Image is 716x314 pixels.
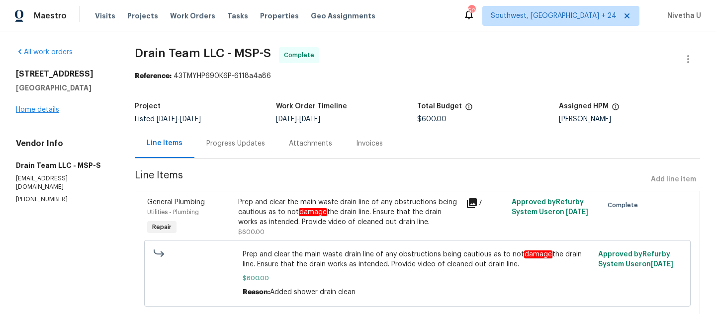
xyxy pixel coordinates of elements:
h5: Work Order Timeline [276,103,347,110]
h4: Vendor Info [16,139,111,149]
span: [DATE] [180,116,201,123]
span: Maestro [34,11,67,21]
h2: [STREET_ADDRESS] [16,69,111,79]
span: $600.00 [238,229,265,235]
p: [PHONE_NUMBER] [16,195,111,204]
span: Geo Assignments [311,11,375,21]
span: Prep and clear the main waste drain line of any obstructions being cautious as to not the drain l... [243,249,593,269]
span: $600.00 [243,273,593,283]
span: Tasks [227,12,248,19]
span: Approved by Refurby System User on [598,251,673,268]
div: Invoices [356,139,383,149]
span: - [276,116,320,123]
a: All work orders [16,49,73,56]
div: Line Items [147,138,182,148]
span: Reason: [243,289,270,296]
div: 43TMYHP690K6P-6118a4a86 [135,71,700,81]
span: Projects [127,11,158,21]
span: [DATE] [276,116,297,123]
h5: Assigned HPM [559,103,609,110]
h5: [GEOGRAPHIC_DATA] [16,83,111,93]
span: [DATE] [157,116,178,123]
span: Repair [148,222,176,232]
span: Complete [608,200,642,210]
b: Reference: [135,73,172,79]
span: The hpm assigned to this work order. [612,103,620,116]
em: damage [299,208,327,216]
span: Complete [284,50,318,60]
span: [DATE] [299,116,320,123]
div: Attachments [289,139,332,149]
div: 504 [468,6,475,16]
span: Drain Team LLC - MSP-S [135,47,271,59]
span: Added shower drain clean [270,289,356,296]
span: General Plumbing [147,199,205,206]
span: $600.00 [417,116,447,123]
span: Visits [95,11,115,21]
h5: Project [135,103,161,110]
div: [PERSON_NAME] [559,116,700,123]
span: Work Orders [170,11,215,21]
h5: Total Budget [417,103,462,110]
span: The total cost of line items that have been proposed by Opendoor. This sum includes line items th... [465,103,473,116]
a: Home details [16,106,59,113]
h5: Drain Team LLC - MSP-S [16,160,111,170]
span: Properties [260,11,299,21]
div: Prep and clear the main waste drain line of any obstructions being cautious as to not the drain l... [238,197,460,227]
p: [EMAIL_ADDRESS][DOMAIN_NAME] [16,174,111,191]
span: Southwest, [GEOGRAPHIC_DATA] + 24 [491,11,617,21]
span: Listed [135,116,201,123]
span: Nivetha U [663,11,701,21]
span: Line Items [135,170,647,189]
span: - [157,116,201,123]
div: Progress Updates [206,139,265,149]
span: Approved by Refurby System User on [512,199,588,216]
span: [DATE] [566,209,588,216]
div: 7 [466,197,506,209]
span: [DATE] [651,261,673,268]
span: Utilities - Plumbing [147,209,199,215]
em: damage [524,250,552,258]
